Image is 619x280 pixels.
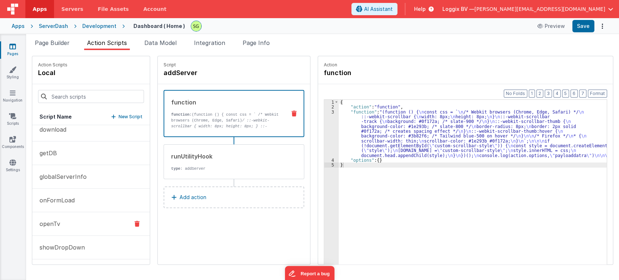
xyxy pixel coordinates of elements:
[33,5,47,13] span: Apps
[171,98,280,107] div: function
[12,22,25,30] div: Apps
[32,118,150,141] button: download
[144,39,177,46] span: Data Model
[35,39,70,46] span: Page Builder
[35,125,66,134] p: download
[324,68,433,78] h4: function
[588,90,607,98] button: Format
[243,39,270,46] span: Page Info
[536,90,543,98] button: 2
[35,196,75,205] p: onFormLoad
[324,104,339,109] div: 2
[364,5,393,13] span: AI Assistant
[87,39,127,46] span: Action Scripts
[32,165,150,189] button: globalServerInfo
[111,113,143,120] button: New Script
[579,90,586,98] button: 7
[442,5,474,13] span: Loggix BV —
[570,90,578,98] button: 6
[171,166,180,171] strong: type
[324,158,339,162] div: 4
[171,152,281,161] div: runUtilityHook
[39,22,68,30] div: ServerDash
[38,68,67,78] h4: local
[324,162,339,167] div: 5
[545,90,552,98] button: 3
[474,5,605,13] span: [PERSON_NAME][EMAIL_ADDRESS][DOMAIN_NAME]
[164,62,304,68] p: Script
[171,112,192,117] strong: function:
[562,90,569,98] button: 5
[164,68,272,78] h4: addServer
[32,141,150,165] button: getDB
[82,22,116,30] div: Development
[529,90,535,98] button: 1
[32,189,150,212] button: onFormLoad
[38,90,144,103] input: Search scripts
[324,100,339,104] div: 1
[98,5,129,13] span: File Assets
[533,20,569,32] button: Preview
[324,62,607,68] p: Action
[133,23,185,29] h4: Dashboard ( Home )
[572,20,594,32] button: Save
[35,243,85,252] p: showDropDown
[32,212,150,236] button: openTv
[38,62,67,68] p: Action Scripts
[191,21,201,31] img: 497ae24fd84173162a2d7363e3b2f127
[414,5,426,13] span: Help
[35,149,57,157] p: getDB
[40,113,72,120] h5: Script Name
[442,5,613,13] button: Loggix BV — [PERSON_NAME][EMAIL_ADDRESS][DOMAIN_NAME]
[351,3,397,15] button: AI Assistant
[32,236,150,259] button: showDropDown
[553,90,561,98] button: 4
[179,193,206,202] p: Add action
[504,90,527,98] button: No Folds
[171,166,281,172] p: : addServer
[35,219,60,228] p: openTv
[35,172,87,181] p: globalServerInfo
[171,112,280,170] p: (function () { const css = ` /* Webkit browsers (Chrome, Edge, Safari) slate-900 slate-800 create...
[164,186,304,208] button: Add action
[119,113,143,120] p: New Script
[194,39,225,46] span: Integration
[61,5,83,13] span: Servers
[597,21,607,31] button: Options
[324,110,339,158] div: 3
